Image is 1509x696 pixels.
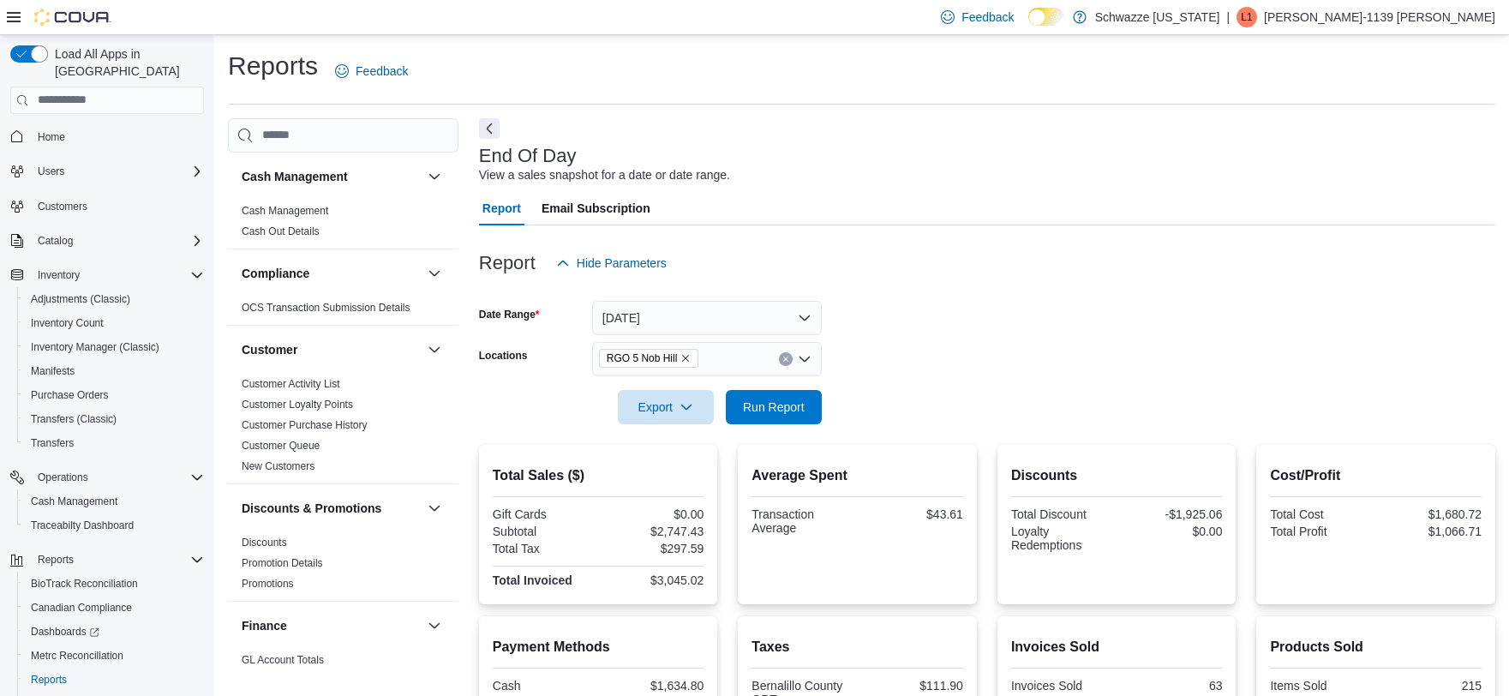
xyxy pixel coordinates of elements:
div: Loretta-1139 Chavez [1237,7,1257,27]
a: Home [31,127,72,147]
span: Run Report [743,399,805,416]
button: Metrc Reconciliation [17,644,211,668]
h2: Average Spent [752,465,963,486]
button: Reports [31,549,81,570]
a: BioTrack Reconciliation [24,573,145,594]
span: Manifests [31,364,75,378]
button: Adjustments (Classic) [17,287,211,311]
p: Schwazze [US_STATE] [1095,7,1220,27]
button: Operations [3,465,211,489]
a: Metrc Reconciliation [24,645,130,666]
a: Cash Out Details [242,225,320,237]
span: Metrc Reconciliation [24,645,204,666]
div: View a sales snapshot for a date or date range. [479,166,730,184]
span: Catalog [31,231,204,251]
button: Finance [424,615,445,636]
a: Traceabilty Dashboard [24,515,141,536]
button: Compliance [242,265,421,282]
a: Manifests [24,361,81,381]
input: Dark Mode [1028,8,1064,26]
span: Inventory Manager (Classic) [24,337,204,357]
a: Transfers (Classic) [24,409,123,429]
button: Discounts & Promotions [242,500,421,517]
div: 215 [1380,679,1482,693]
p: | [1226,7,1230,27]
span: Purchase Orders [24,385,204,405]
div: Transaction Average [752,507,853,535]
button: Remove RGO 5 Nob Hill from selection in this group [680,353,691,363]
span: Customer Loyalty Points [242,398,353,411]
span: BioTrack Reconciliation [24,573,204,594]
button: Open list of options [798,352,811,366]
button: Users [3,159,211,183]
button: Home [3,124,211,149]
a: Canadian Compliance [24,597,139,618]
button: Transfers [17,431,211,455]
span: Catalog [38,234,73,248]
span: Customer Purchase History [242,418,368,432]
span: Export [628,390,704,424]
span: New Customers [242,459,314,473]
a: Feedback [328,54,415,88]
button: Run Report [726,390,822,424]
div: Items Sold [1270,679,1372,693]
span: Canadian Compliance [24,597,204,618]
button: Users [31,161,71,182]
div: $297.59 [602,542,704,555]
span: Promotions [242,577,294,591]
span: RGO 5 Nob Hill [607,350,678,367]
span: BioTrack Reconciliation [31,577,138,591]
div: Total Discount [1011,507,1113,521]
a: Customer Activity List [242,378,340,390]
a: Customer Queue [242,440,320,452]
img: Cova [34,9,111,26]
div: Gift Cards [493,507,595,521]
span: Adjustments (Classic) [31,292,130,306]
button: Catalog [31,231,80,251]
a: Inventory Count [24,313,111,333]
span: Users [38,165,64,178]
span: Inventory Count [24,313,204,333]
a: Promotions [242,578,294,590]
button: Cash Management [242,168,421,185]
strong: Total Invoiced [493,573,572,587]
a: Customer Purchase History [242,419,368,431]
span: Adjustments (Classic) [24,289,204,309]
span: Operations [38,471,88,484]
button: Customer [424,339,445,360]
button: Operations [31,467,95,488]
button: Clear input [779,352,793,366]
span: Feedback [961,9,1014,26]
h2: Taxes [752,637,963,657]
div: Total Tax [493,542,595,555]
button: Export [618,390,714,424]
a: Cash Management [242,205,328,217]
h3: End Of Day [479,146,577,166]
span: Customers [38,200,87,213]
div: Cash Management [228,201,458,249]
span: Home [31,126,204,147]
span: Cash Management [24,491,204,512]
button: Customer [242,341,421,358]
button: Manifests [17,359,211,383]
span: Operations [31,467,204,488]
span: Feedback [356,63,408,80]
span: Email Subscription [542,191,650,225]
h2: Discounts [1011,465,1223,486]
button: Discounts & Promotions [424,498,445,519]
div: Cash [493,679,595,693]
button: Inventory Count [17,311,211,335]
button: Transfers (Classic) [17,407,211,431]
span: Transfers [31,436,74,450]
h2: Products Sold [1270,637,1482,657]
a: Dashboards [24,621,106,642]
div: Total Profit [1270,525,1372,538]
span: Canadian Compliance [31,601,132,615]
span: Inventory Count [31,316,104,330]
div: Invoices Sold [1011,679,1113,693]
span: Reports [31,549,204,570]
span: L1 [1241,7,1252,27]
span: Reports [31,673,67,687]
span: Customer Queue [242,439,320,453]
button: [DATE] [592,301,822,335]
